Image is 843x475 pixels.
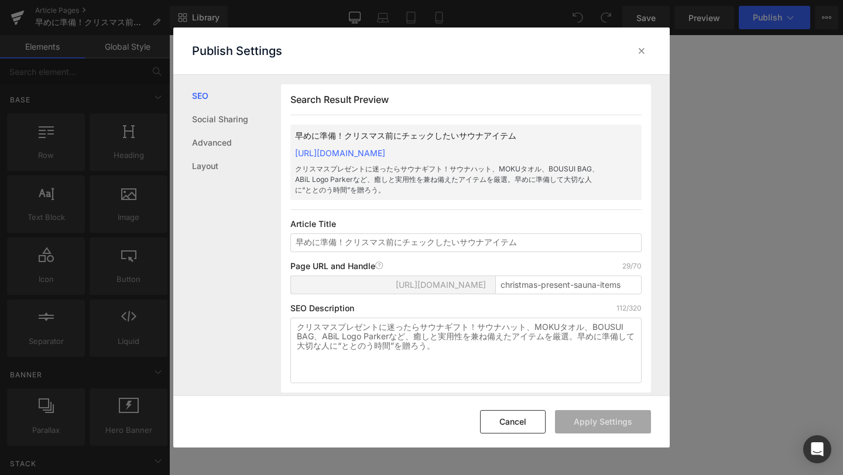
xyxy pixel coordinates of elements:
[290,219,642,229] p: Article Title
[192,84,281,108] a: SEO
[290,233,642,252] input: Enter your page title...
[290,94,389,105] span: Search Result Preview
[192,131,281,154] a: Advanced
[295,148,385,158] a: [URL][DOMAIN_NAME]
[290,261,383,271] p: Page URL and Handle
[192,44,282,58] p: Publish Settings
[480,410,546,433] button: Cancel
[495,276,642,294] input: Enter article title...
[622,261,642,271] p: 29/70
[192,154,281,178] a: Layout
[396,280,486,290] span: [URL][DOMAIN_NAME]
[555,410,651,433] button: Apply Settings
[192,108,281,131] a: Social Sharing
[616,304,642,313] p: 112/320
[803,435,831,463] div: Open Intercom Messenger
[295,164,599,195] p: クリスマスプレゼントに迷ったらサウナギフト！サウナハット、MOKUタオル、BOUSUI BAG、ABiL Logo Parkerなど、癒しと実用性を兼ね備えたアイテムを厳選。早めに準備して大切な...
[290,304,354,313] p: SEO Description
[295,129,599,142] p: 早めに準備！クリスマス前にチェックしたいサウナアイテム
